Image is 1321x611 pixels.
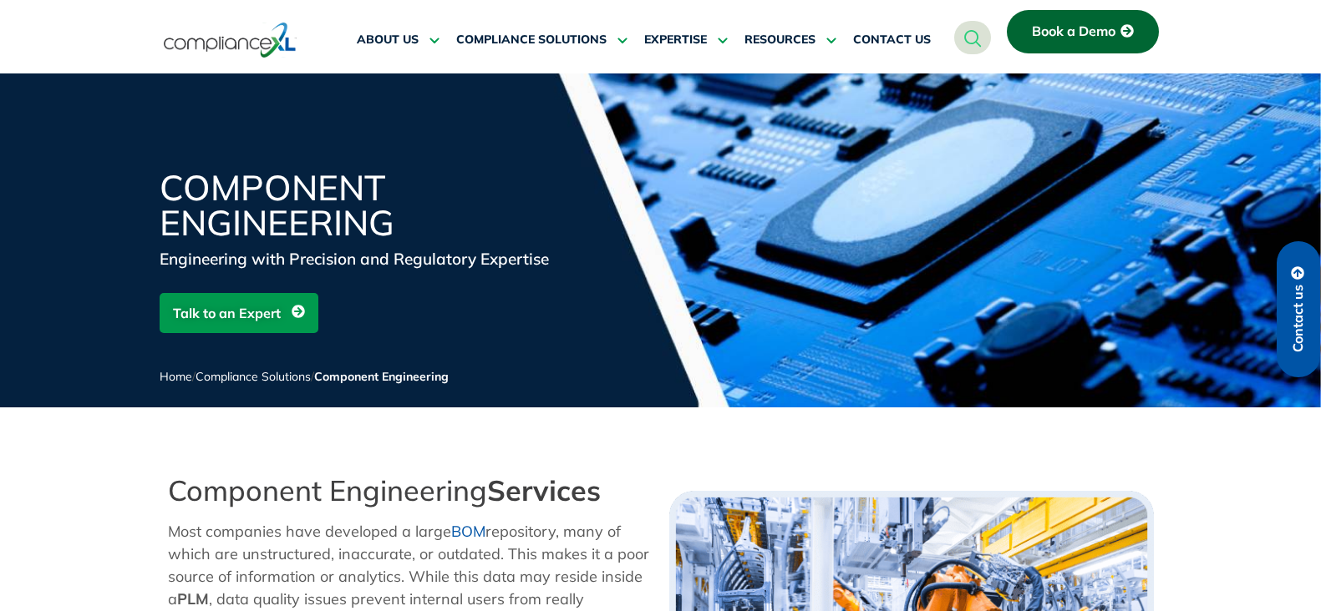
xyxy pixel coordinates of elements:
[168,474,653,507] h2: Component Engineering
[314,369,449,384] span: Component Engineering
[1291,285,1306,352] span: Contact us
[173,297,281,329] span: Talk to an Expert
[1007,10,1159,53] a: Book a Demo
[177,589,209,608] strong: PLM
[456,33,607,48] span: COMPLIANCE SOLUTIONS
[196,369,311,384] a: Compliance Solutions
[853,33,931,48] span: CONTACT US
[456,20,627,60] a: COMPLIANCE SOLUTIONS
[644,33,707,48] span: EXPERTISE
[160,369,192,384] a: Home
[160,369,449,384] span: / /
[357,33,419,48] span: ABOUT US
[1277,241,1320,377] a: Contact us
[954,21,991,54] a: navsearch-button
[164,21,297,59] img: logo-one.svg
[160,293,318,333] a: Talk to an Expert
[160,247,561,270] div: Engineering with Precision and Regulatory Expertise
[853,20,931,60] a: CONTACT US
[644,20,728,60] a: EXPERTISE
[451,522,485,541] a: BOM
[744,20,836,60] a: RESOURCES
[1032,24,1115,39] span: Book a Demo
[744,33,815,48] span: RESOURCES
[160,170,561,240] h1: Component Engineering
[357,20,439,60] a: ABOUT US
[487,472,601,508] strong: Services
